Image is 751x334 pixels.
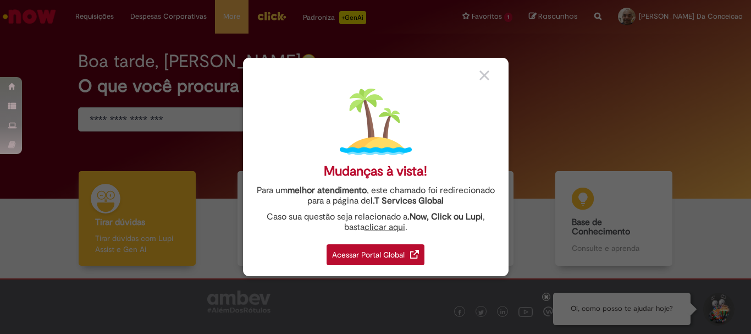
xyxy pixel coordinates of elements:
[410,250,419,259] img: redirect_link.png
[479,70,489,80] img: close_button_grey.png
[288,185,367,196] strong: melhor atendimento
[327,238,424,265] a: Acessar Portal Global
[371,189,444,206] a: I.T Services Global
[327,244,424,265] div: Acessar Portal Global
[340,86,412,158] img: island.png
[365,216,405,233] a: clicar aqui
[251,212,500,233] div: Caso sua questão seja relacionado a , basta .
[407,211,483,222] strong: .Now, Click ou Lupi
[251,185,500,206] div: Para um , este chamado foi redirecionado para a página de
[324,163,427,179] div: Mudanças à vista!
